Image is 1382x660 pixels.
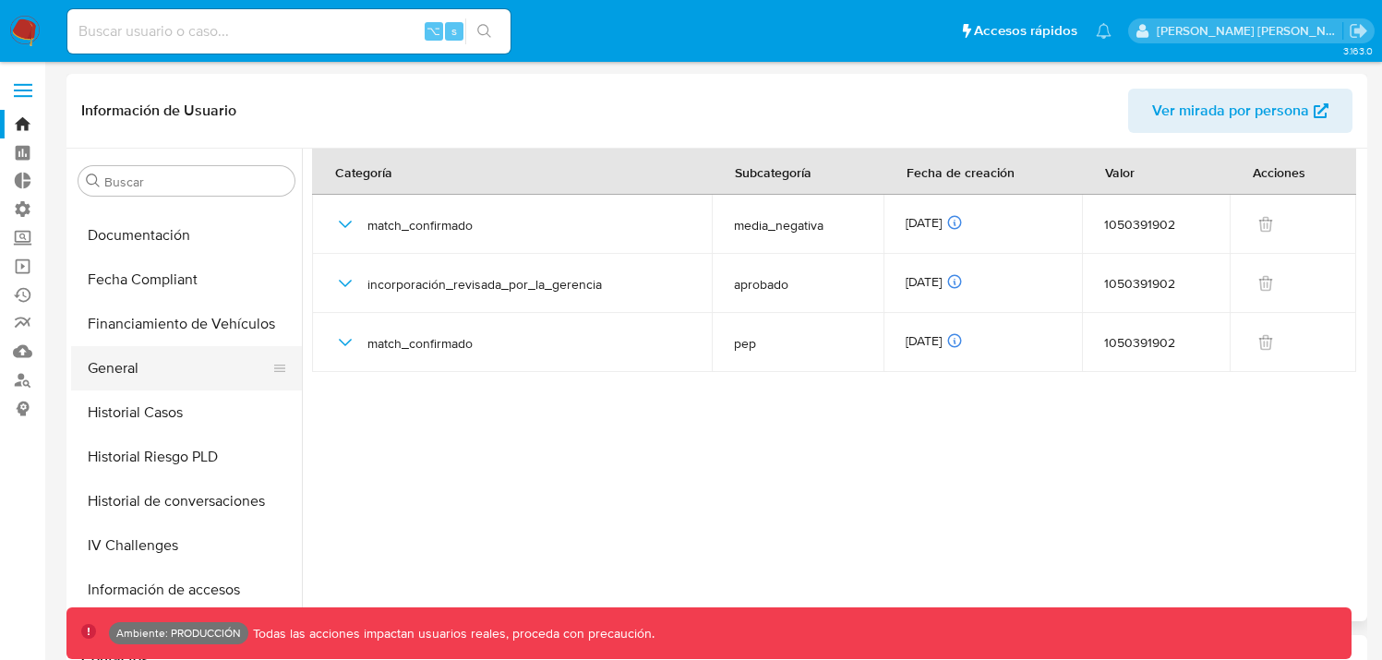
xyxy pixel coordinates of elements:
button: Historial de conversaciones [71,479,302,523]
button: Fecha Compliant [71,258,302,302]
span: Ver mirada por persona [1152,89,1309,133]
button: Información de accesos [71,568,302,612]
button: search-icon [465,18,503,44]
button: Historial Casos [71,390,302,435]
a: Notificaciones [1096,23,1112,39]
a: Salir [1349,21,1368,41]
h1: Información de Usuario [81,102,236,120]
p: Todas las acciones impactan usuarios reales, proceda con precaución. [248,625,655,642]
button: Ver mirada por persona [1128,89,1352,133]
input: Buscar usuario o caso... [67,19,511,43]
span: ⌥ [427,22,440,40]
button: Buscar [86,174,101,188]
button: Documentación [71,213,302,258]
p: Ambiente: PRODUCCIÓN [116,630,241,637]
button: IV Challenges [71,523,302,568]
button: Historial Riesgo PLD [71,435,302,479]
input: Buscar [104,174,287,190]
span: Accesos rápidos [974,21,1077,41]
button: General [71,346,287,390]
button: Financiamiento de Vehículos [71,302,302,346]
span: s [451,22,457,40]
p: victor.david@mercadolibre.com.co [1157,22,1343,40]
